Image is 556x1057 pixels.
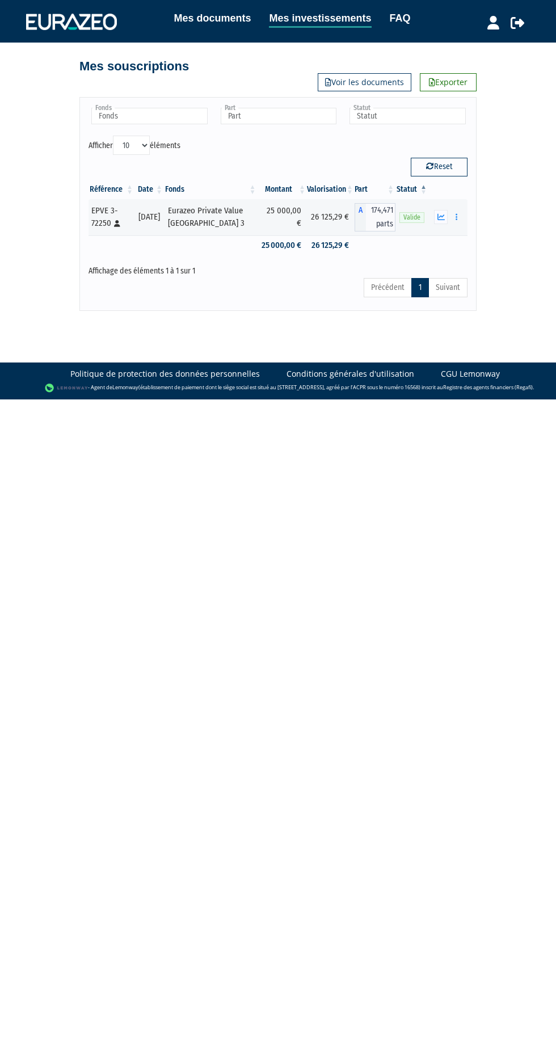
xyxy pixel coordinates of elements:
[395,180,428,199] th: Statut : activer pour trier la colonne par ordre d&eacute;croissant
[318,73,411,91] a: Voir les documents
[89,136,180,155] label: Afficher éléments
[307,199,355,235] td: 26 125,29 €
[168,205,253,229] div: Eurazeo Private Value [GEOGRAPHIC_DATA] 3
[428,278,467,297] a: Suivant
[134,180,164,199] th: Date: activer pour trier la colonne par ordre croissant
[174,10,251,26] a: Mes documents
[399,212,424,223] span: Valide
[355,203,395,231] div: A - Eurazeo Private Value Europe 3
[113,136,150,155] select: Afficheréléments
[355,180,395,199] th: Part: activer pour trier la colonne par ordre croissant
[114,220,120,227] i: [Français] Personne physique
[307,235,355,255] td: 26 125,29 €
[138,211,160,223] div: [DATE]
[287,368,414,380] a: Conditions générales d'utilisation
[390,10,411,26] a: FAQ
[269,10,371,28] a: Mes investissements
[79,60,189,73] h4: Mes souscriptions
[89,259,467,277] div: Affichage des éléments 1 à 1 sur 1
[258,199,308,235] td: 25 000,00 €
[91,205,130,229] div: EPVE 3-72250
[355,203,366,231] span: A
[26,14,117,30] img: 1732889491-logotype_eurazeo_blanc_rvb.png
[420,73,477,91] a: Exporter
[70,368,260,380] a: Politique de protection des données personnelles
[164,180,257,199] th: Fonds: activer pour trier la colonne par ordre croissant
[411,278,429,297] a: 1
[364,278,412,297] a: Précédent
[443,384,533,391] a: Registre des agents financiers (Regafi)
[366,203,395,231] span: 174,471 parts
[45,382,89,394] img: logo-lemonway.png
[307,180,355,199] th: Valorisation: activer pour trier la colonne par ordre croissant
[411,158,467,176] button: Reset
[112,384,138,391] a: Lemonway
[258,235,308,255] td: 25 000,00 €
[89,180,134,199] th: Référence : activer pour trier la colonne par ordre croissant
[11,382,545,394] div: - Agent de (établissement de paiement dont le siège social est situé au [STREET_ADDRESS], agréé p...
[258,180,308,199] th: Montant: activer pour trier la colonne par ordre croissant
[441,368,500,380] a: CGU Lemonway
